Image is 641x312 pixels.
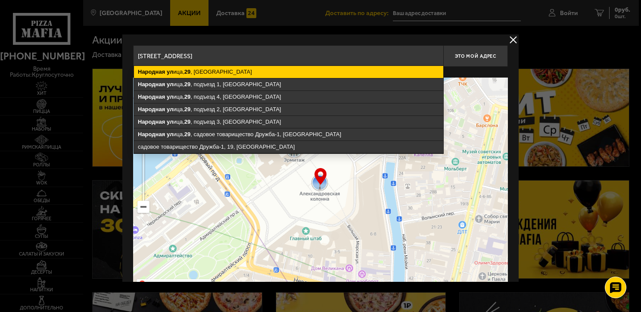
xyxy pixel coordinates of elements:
ymaps: 29 [184,94,190,100]
ymaps: ул [167,81,173,87]
ymaps: 29 [184,131,190,137]
ymaps: 29 [184,81,190,87]
button: Это мой адрес [443,45,508,67]
ymaps: Открыть в Яндекс.Картах [148,279,209,290]
input: Введите адрес доставки [133,45,443,67]
ymaps: ица, , [GEOGRAPHIC_DATA] [134,66,443,78]
ymaps: ица, , садовое товарищество Дружба-1, [GEOGRAPHIC_DATA] [134,128,443,140]
ymaps: ица, , подъезд 2, [GEOGRAPHIC_DATA] [134,103,443,115]
ymaps: ул [167,119,173,125]
ymaps: Народная [138,81,165,87]
ymaps: 29 [184,119,190,125]
ymaps: Народная [138,106,165,112]
ymaps: ица, , подъезд 4, [GEOGRAPHIC_DATA] [134,91,443,103]
ymaps: Народная [138,131,165,137]
ymaps: Народная [138,94,165,100]
ymaps: ул [167,106,173,112]
a: Создать свою карту [215,281,266,288]
button: delivery type [508,34,519,45]
ymaps: 29 [184,106,190,112]
p: Укажите дом на карте или в поле ввода [133,69,255,76]
ymaps: 29 [184,69,190,75]
ymaps: садовое товарищество Дружба-1, 19, [GEOGRAPHIC_DATA] [134,141,443,153]
span: Это мой адрес [455,53,496,59]
ymaps: ул [167,94,173,100]
ymaps: ица, , подъезд 1, [GEOGRAPHIC_DATA] [134,78,443,90]
ymaps: Народная [138,119,165,125]
ymaps: Открыть в Яндекс.Картах [137,279,212,290]
ymaps: ул [167,131,173,137]
ymaps: ул [167,69,173,75]
ymaps: ица, , подъезд 3, [GEOGRAPHIC_DATA] [134,116,443,128]
ymaps: Народная [138,69,165,75]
